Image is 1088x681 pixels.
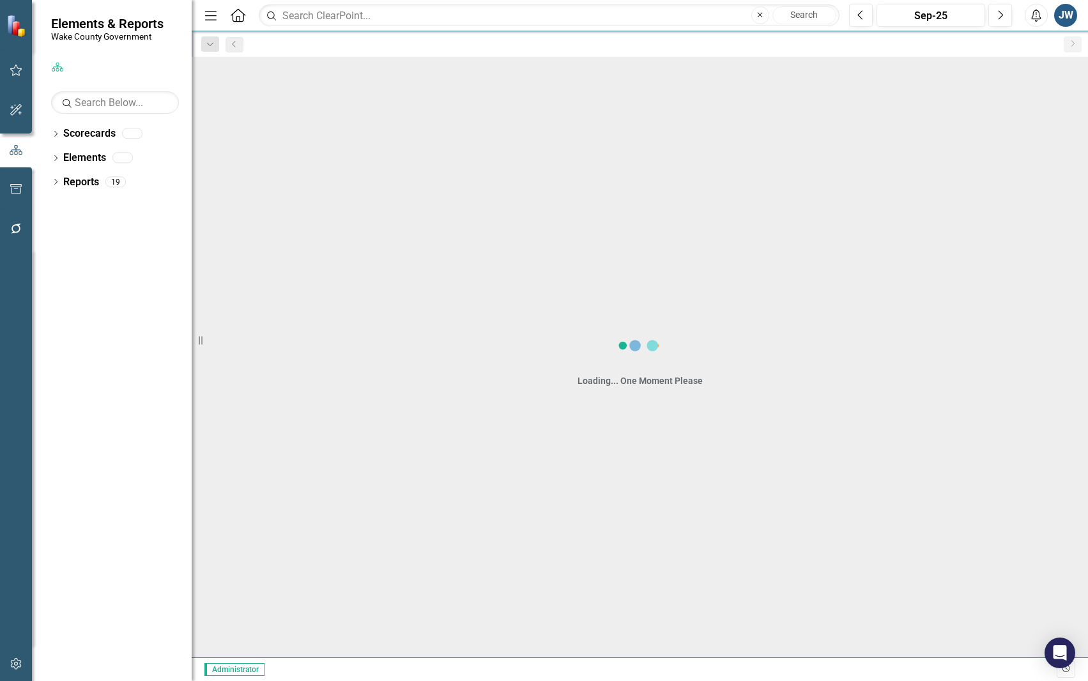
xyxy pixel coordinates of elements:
button: JW [1054,4,1077,27]
input: Search Below... [51,91,179,114]
img: ClearPoint Strategy [6,14,29,36]
div: Loading... One Moment Please [578,374,703,387]
span: Search [790,10,818,20]
a: Elements [63,151,106,165]
small: Wake County Government [51,31,164,42]
button: Sep-25 [877,4,985,27]
input: Search ClearPoint... [259,4,839,27]
a: Reports [63,175,99,190]
span: Administrator [204,663,264,676]
div: Sep-25 [881,8,981,24]
a: Scorecards [63,126,116,141]
div: 19 [105,176,126,187]
div: Open Intercom Messenger [1045,638,1075,668]
button: Search [772,6,836,24]
span: Elements & Reports [51,16,164,31]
